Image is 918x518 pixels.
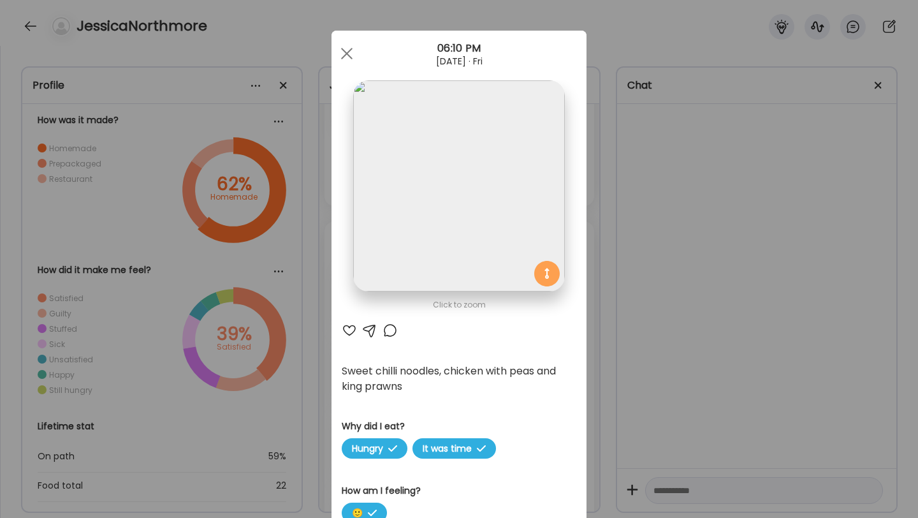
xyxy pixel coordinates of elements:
img: images%2FeG6ITufXlZfJWLTzQJChGV6uFB82%2FAdYle0AlQv9yuNgGr9Sl%2FKAn04YUI3dmhzt2QDRM4_1080 [353,80,564,292]
span: It was time [412,438,496,459]
div: [DATE] · Fri [331,56,586,66]
span: Hungry [342,438,407,459]
div: Sweet chilli noodles, chicken with peas and king prawns [342,364,576,394]
h3: How am I feeling? [342,484,576,498]
div: 06:10 PM [331,41,586,56]
h3: Why did I eat? [342,420,576,433]
div: Click to zoom [342,297,576,313]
